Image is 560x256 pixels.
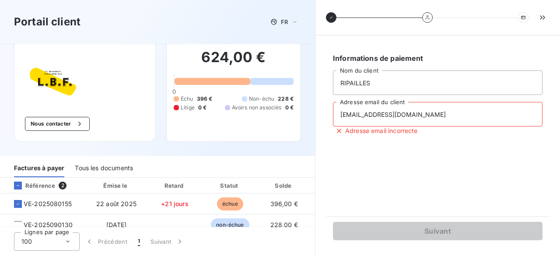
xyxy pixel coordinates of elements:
span: non-échue [211,218,249,231]
button: Nous contacter [25,117,90,131]
span: 396 € [197,95,213,103]
img: Company logo [25,61,81,103]
div: Référence [7,182,55,189]
button: 1 [133,232,145,251]
button: Précédent [80,232,133,251]
span: 100 [21,237,32,246]
h2: 624,00 € [174,49,294,75]
div: Tous les documents [75,159,133,177]
span: Échu [181,95,193,103]
button: Suivant [333,222,542,240]
span: VE-2025080155 [24,200,72,208]
span: 2 [59,182,66,189]
span: échue [217,197,243,210]
span: VE-2025090130 [24,221,73,229]
div: PDF [312,181,357,190]
span: FR [281,18,288,25]
span: Adresse email incorrecte [345,126,418,135]
input: placeholder [333,102,542,126]
span: +21 jours [161,200,188,207]
h3: Portail client [14,14,80,30]
span: Litige [181,104,195,112]
span: Avoirs non associés [232,104,282,112]
span: 22 août 2025 [96,200,136,207]
span: [DATE] [106,221,127,228]
div: Factures à payer [14,159,64,177]
span: 228,00 € [270,221,298,228]
button: Suivant [145,232,189,251]
input: placeholder [333,70,542,95]
span: Non-échu [249,95,274,103]
span: 0 € [285,104,294,112]
span: 396,00 € [270,200,298,207]
div: Retard [149,181,201,190]
div: Solde [259,181,309,190]
span: 1 [138,237,140,246]
span: 0 € [198,104,206,112]
span: 0 [172,88,176,95]
div: Émise le [87,181,145,190]
div: Statut [204,181,255,190]
span: 228 € [278,95,294,103]
h6: Informations de paiement [333,53,542,63]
